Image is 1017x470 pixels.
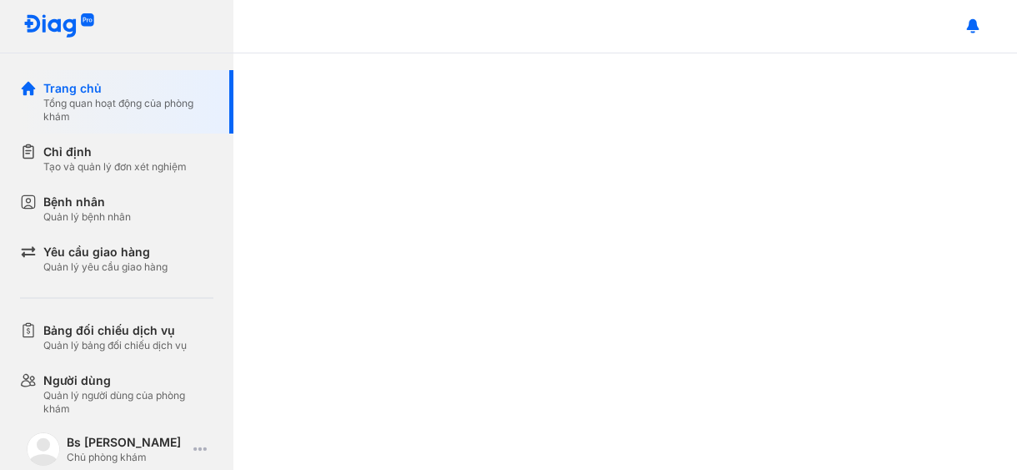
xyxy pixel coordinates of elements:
[43,322,187,339] div: Bảng đối chiếu dịch vụ
[43,97,213,124] div: Tổng quan hoạt động của phòng khám
[67,451,187,464] div: Chủ phòng khám
[43,260,168,274] div: Quản lý yêu cầu giao hàng
[43,80,213,97] div: Trang chủ
[43,372,213,389] div: Người dùng
[43,339,187,352] div: Quản lý bảng đối chiếu dịch vụ
[43,210,131,224] div: Quản lý bệnh nhân
[43,194,131,210] div: Bệnh nhân
[43,144,187,160] div: Chỉ định
[43,244,168,260] div: Yêu cầu giao hàng
[43,160,187,174] div: Tạo và quản lý đơn xét nghiệm
[27,432,60,466] img: logo
[43,389,213,416] div: Quản lý người dùng của phòng khám
[67,434,187,451] div: Bs [PERSON_NAME]
[23,13,95,39] img: logo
